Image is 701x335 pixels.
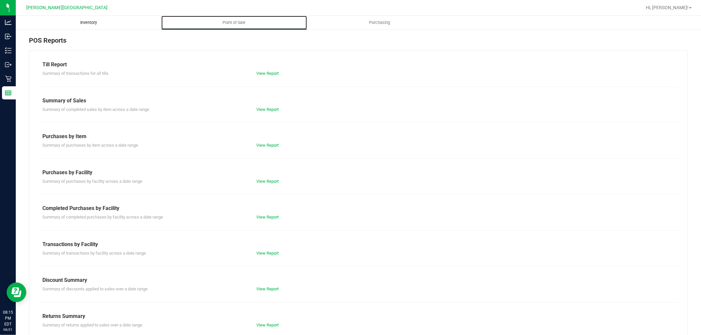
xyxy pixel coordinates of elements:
[214,20,255,26] span: Point of Sale
[3,309,13,327] p: 08:15 PM EDT
[42,286,148,291] span: Summary of discounts applied to sales over a date range
[42,251,146,256] span: Summary of transactions by facility across a date range
[42,215,163,220] span: Summary of completed purchases by facility across a date range
[42,133,674,140] div: Purchases by Item
[5,61,12,68] inline-svg: Outbound
[42,97,674,105] div: Summary of Sales
[256,143,279,148] a: View Report
[256,323,279,327] a: View Report
[5,47,12,54] inline-svg: Inventory
[71,20,106,26] span: Inventory
[256,107,279,112] a: View Report
[42,143,138,148] span: Summary of purchases by item across a date range
[256,215,279,220] a: View Report
[42,276,674,284] div: Discount Summary
[16,16,161,30] a: Inventory
[29,35,688,51] div: POS Reports
[361,20,399,26] span: Purchasing
[307,16,453,30] a: Purchasing
[161,16,307,30] a: Point of Sale
[42,61,674,69] div: Till Report
[5,90,12,96] inline-svg: Reports
[256,179,279,184] a: View Report
[42,179,142,184] span: Summary of purchases by facility across a date range
[42,323,142,327] span: Summary of returns applied to sales over a date range
[42,71,108,76] span: Summary of transactions for all tills
[256,251,279,256] a: View Report
[5,75,12,82] inline-svg: Retail
[42,107,149,112] span: Summary of completed sales by item across a date range
[3,327,13,332] p: 08/21
[256,71,279,76] a: View Report
[27,5,108,10] span: [PERSON_NAME][GEOGRAPHIC_DATA]
[42,169,674,177] div: Purchases by Facility
[5,19,12,26] inline-svg: Analytics
[42,312,674,320] div: Returns Summary
[7,283,26,302] iframe: Resource center
[256,286,279,291] a: View Report
[646,5,689,10] span: Hi, [PERSON_NAME]!
[42,204,674,212] div: Completed Purchases by Facility
[5,33,12,40] inline-svg: Inbound
[42,241,674,248] div: Transactions by Facility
